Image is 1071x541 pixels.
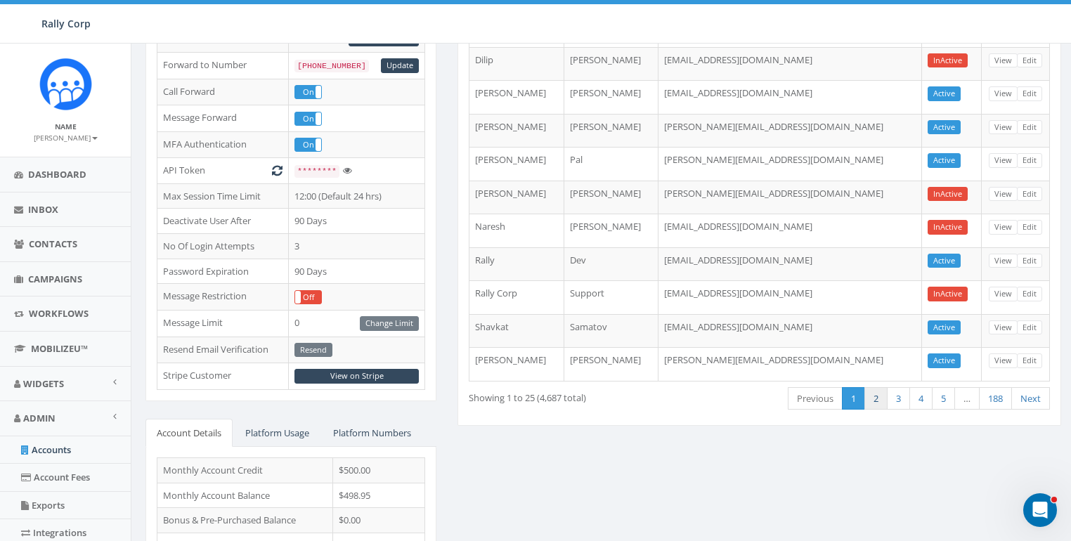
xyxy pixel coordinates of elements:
td: 3 [288,234,424,259]
a: Edit [1017,86,1042,101]
a: Account Details [145,419,233,448]
a: View on Stripe [294,369,419,384]
a: View [989,120,1018,135]
td: [PERSON_NAME][EMAIL_ADDRESS][DOMAIN_NAME] [658,114,922,148]
td: [PERSON_NAME][EMAIL_ADDRESS][DOMAIN_NAME] [658,147,922,181]
a: Active [928,153,961,168]
span: Widgets [23,377,64,390]
a: Active [928,120,961,135]
td: [PERSON_NAME] [564,214,658,247]
td: 12:00 (Default 24 hrs) [288,183,424,209]
a: Edit [1017,287,1042,301]
td: Monthly Account Credit [157,458,333,483]
a: Edit [1017,53,1042,68]
td: [PERSON_NAME] [469,114,564,148]
td: [EMAIL_ADDRESS][DOMAIN_NAME] [658,47,922,81]
a: View [989,353,1018,368]
a: Active [928,86,961,101]
label: On [295,86,321,98]
span: Campaigns [28,273,82,285]
a: 1 [842,387,865,410]
td: [PERSON_NAME] [564,347,658,381]
span: Rally Corp [41,17,91,30]
label: Off [295,291,321,304]
span: Inbox [28,203,58,216]
a: InActive [928,287,968,301]
td: Samatov [564,314,658,348]
a: 3 [887,387,910,410]
a: Previous [788,387,843,410]
td: Pal [564,147,658,181]
a: View [989,187,1018,202]
td: [EMAIL_ADDRESS][DOMAIN_NAME] [658,214,922,247]
span: Contacts [29,237,77,250]
td: Resend Email Verification [157,337,289,363]
td: [PERSON_NAME] [469,80,564,114]
a: View [989,153,1018,168]
td: $500.00 [333,458,425,483]
td: Rally Corp [469,280,564,314]
a: 188 [979,387,1012,410]
td: [EMAIL_ADDRESS][DOMAIN_NAME] [658,247,922,281]
a: Edit [1017,120,1042,135]
iframe: Intercom live chat [1023,493,1057,527]
a: Edit [1017,220,1042,235]
a: Platform Usage [234,419,320,448]
span: MobilizeU™ [31,342,88,355]
a: InActive [928,220,968,235]
a: InActive [928,53,968,68]
div: OnOff [294,85,322,99]
td: No Of Login Attempts [157,234,289,259]
td: [PERSON_NAME] [469,147,564,181]
td: Max Session Time Limit [157,183,289,209]
a: InActive [928,187,968,202]
td: 90 Days [288,259,424,284]
td: [EMAIL_ADDRESS][DOMAIN_NAME] [658,80,922,114]
a: View [989,53,1018,68]
div: OnOff [294,290,322,304]
a: Edit [1017,254,1042,268]
a: Edit [1017,353,1042,368]
a: Edit [1017,320,1042,335]
a: 5 [932,387,955,410]
small: Name [55,122,77,131]
td: Message Limit [157,310,289,337]
a: 2 [864,387,888,410]
td: $0.00 [333,508,425,533]
label: On [295,112,321,125]
td: [PERSON_NAME] [564,80,658,114]
td: Password Expiration [157,259,289,284]
a: View [989,320,1018,335]
td: [PERSON_NAME][EMAIL_ADDRESS][DOMAIN_NAME] [658,347,922,381]
a: Edit [1017,153,1042,168]
td: [EMAIL_ADDRESS][DOMAIN_NAME] [658,280,922,314]
td: Shavkat [469,314,564,348]
td: [PERSON_NAME] [564,114,658,148]
td: Message Restriction [157,284,289,311]
a: View [989,254,1018,268]
span: Workflows [29,307,89,320]
td: Message Forward [157,105,289,132]
a: Platform Numbers [322,419,422,448]
td: Dilip [469,47,564,81]
a: [PERSON_NAME] [34,131,98,143]
td: Naresh [469,214,564,247]
td: Call Forward [157,79,289,105]
td: $498.95 [333,483,425,508]
label: On [295,138,321,151]
div: OnOff [294,112,322,126]
td: [PERSON_NAME] [564,47,658,81]
td: Bonus & Pre-Purchased Balance [157,508,333,533]
small: [PERSON_NAME] [34,133,98,143]
a: Active [928,320,961,335]
td: 0 [288,310,424,337]
a: Active [928,254,961,268]
td: Monthly Account Balance [157,483,333,508]
div: Showing 1 to 25 (4,687 total) [469,386,699,405]
td: Forward to Number [157,52,289,79]
span: Admin [23,412,56,424]
td: Stripe Customer [157,363,289,390]
td: API Token [157,158,289,184]
a: Edit [1017,187,1042,202]
a: View [989,86,1018,101]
